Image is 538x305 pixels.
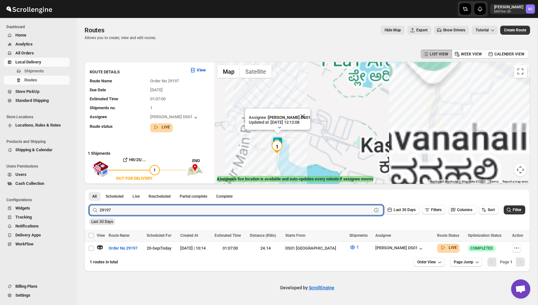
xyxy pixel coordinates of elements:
[88,192,101,201] button: All routes
[4,170,70,179] button: Users
[4,204,70,213] button: Widgets
[180,194,207,199] span: Partial complete
[422,205,445,214] button: Filters
[24,69,44,73] span: Shipments
[417,260,436,265] span: Order View
[105,243,141,253] button: Order No 29197
[346,242,363,252] button: 1
[90,78,112,83] span: Route Name
[4,222,70,231] button: Notifications
[240,65,272,78] button: Show satellite imagery
[285,245,346,251] div: DS01 [GEOGRAPHIC_DATA]
[385,205,420,214] button: Last 30 Days
[15,98,49,103] span: Standard Shipping
[4,40,70,49] button: Analytics
[150,78,179,83] span: Order No 29197
[109,155,160,165] button: HR/25/...
[116,175,152,182] div: OUT FOR DELIVERY
[150,87,163,92] span: [DATE]
[217,176,373,182] label: Assignee's live location is available and auto-updates every minute if assignee moves
[15,123,61,128] span: Locations, Rules & Rates
[457,208,472,212] span: Columns
[462,180,486,183] span: Map data ©2025
[443,28,465,33] span: Show Drivers
[488,208,495,212] span: Sort
[4,291,70,300] button: Settings
[15,147,53,152] span: Shipping & Calendar
[528,7,533,11] text: RC
[90,260,118,264] span: 1 routes in total
[217,65,240,78] button: Show street map
[4,76,70,85] button: Routes
[268,115,310,120] b: [PERSON_NAME] DS01
[431,208,442,212] span: Filters
[4,31,70,40] button: Home
[85,26,104,34] span: Routes
[192,158,211,164] div: END
[6,164,72,169] span: Users Permissions
[440,244,457,251] button: LIVE
[100,205,372,215] input: Press enter after typing | Search Eg. Order No 29197
[448,205,476,214] button: Columns
[5,1,53,17] img: ScrollEngine
[4,67,70,76] button: Shipments
[6,114,72,120] span: Store Locations
[4,282,70,291] button: Billing Plans
[4,121,70,130] button: Locations, Rules & Rates
[85,148,110,156] b: 1 Shipments
[449,245,457,250] b: LIVE
[97,233,105,238] span: View
[309,285,334,290] a: ScrollEngine
[15,172,27,177] span: Users
[149,194,171,199] span: Rescheduled
[216,176,237,184] a: Open this area in Google Maps (opens a new window)
[187,164,203,176] img: trip_end.png
[24,78,37,82] span: Routes
[15,33,26,37] span: Home
[109,245,137,251] span: Order No 29197
[494,52,525,57] span: CALENDER VIEW
[510,260,512,264] b: 1
[162,125,170,129] b: LIVE
[472,26,498,35] button: Tutorial
[504,205,525,214] button: Filter
[514,163,527,176] button: Map camera controls
[381,26,405,35] button: Map action label
[216,194,232,199] span: Complete
[109,233,129,238] span: Route Name
[15,284,37,289] span: Billing Plans
[106,194,124,199] span: Scheduled
[150,114,199,121] button: [PERSON_NAME] DS01
[504,28,526,33] span: Create Route
[90,105,116,110] span: Shipments no.
[468,233,501,238] span: Optimization Status
[4,145,70,154] button: Shipping & Calendar
[490,4,535,14] button: User menu
[15,224,39,228] span: Notifications
[375,233,391,238] span: Assignee
[375,245,424,252] button: [PERSON_NAME] DS01
[514,65,527,78] button: Toggle fullscreen view
[91,219,113,224] span: Last 30 Days
[250,245,281,251] div: 24.14
[133,194,140,199] span: Live
[153,168,156,172] span: 1
[413,258,445,267] button: Order View
[6,139,72,144] span: Products and Shipping
[485,50,528,59] button: CALENDER VIEW
[216,176,237,184] img: Google
[487,258,525,267] nav: Pagination
[15,242,34,246] span: WorkFlow
[250,233,276,238] span: Distance (KMs)
[15,233,41,237] span: Delivery Apps
[15,89,39,94] span: Store PickUp
[416,28,428,33] span: Export
[500,260,512,264] span: Page
[15,51,34,55] span: All Orders
[479,205,499,214] button: Sort
[454,260,473,265] span: Page Jump
[476,28,489,32] span: Tutorial
[500,26,530,35] button: Create Route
